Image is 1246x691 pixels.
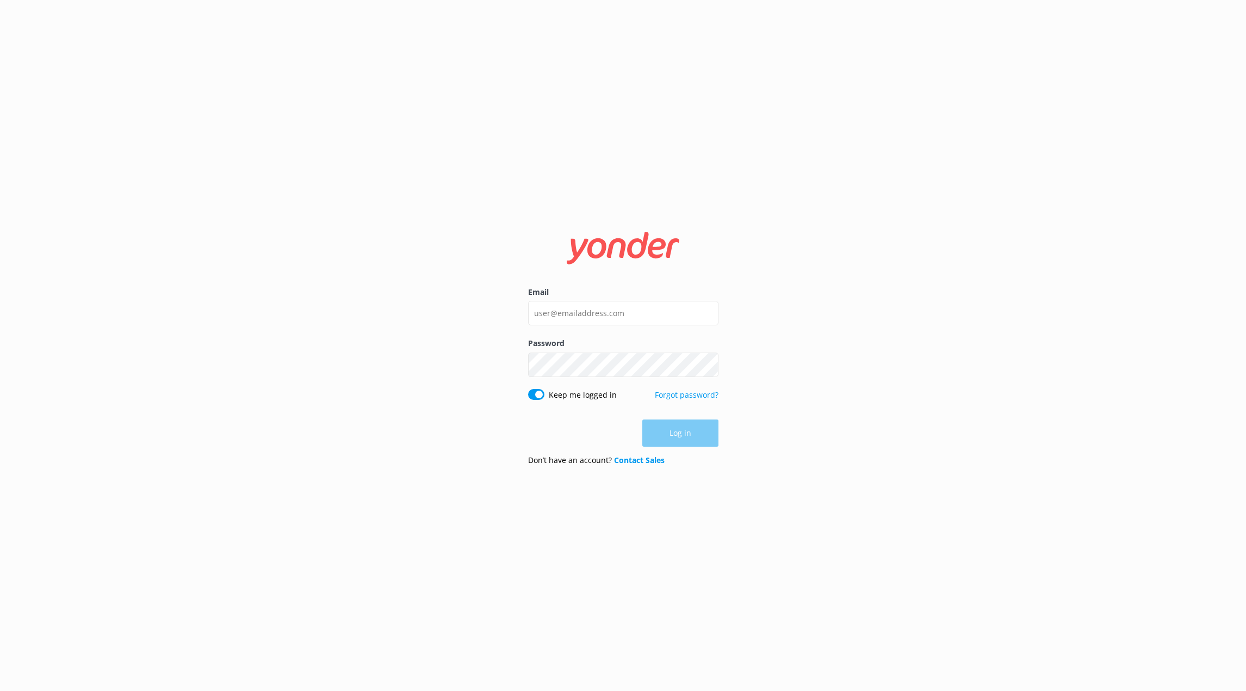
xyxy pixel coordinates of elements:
[528,454,665,466] p: Don’t have an account?
[697,354,718,375] button: Show password
[528,301,718,325] input: user@emailaddress.com
[549,389,617,401] label: Keep me logged in
[528,337,718,349] label: Password
[614,455,665,465] a: Contact Sales
[655,390,718,400] a: Forgot password?
[528,286,718,298] label: Email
